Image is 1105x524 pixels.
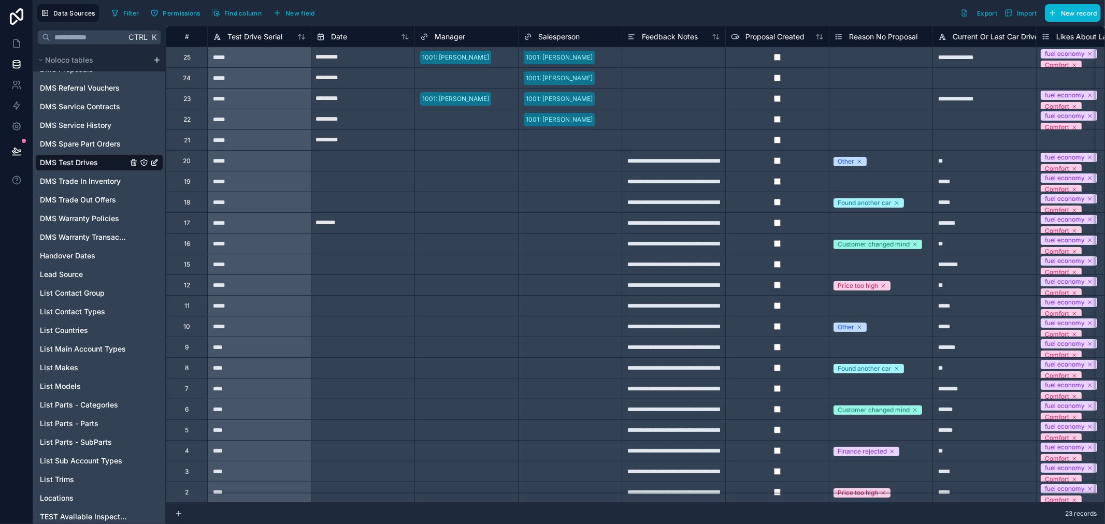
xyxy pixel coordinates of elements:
div: DMS Service History [35,117,163,134]
div: Comfort [1045,206,1069,215]
span: Proposal Created [745,32,805,42]
span: Locations [40,493,74,503]
span: List Parts - Categories [40,400,118,410]
div: fuel economy [1045,153,1085,162]
div: Comfort [1045,288,1069,298]
div: Comfort [1045,371,1069,381]
div: 21 [184,136,190,144]
span: Current Or Last Car Driven [953,32,1043,42]
div: 1001: [PERSON_NAME] [422,53,489,62]
span: List Trims [40,474,74,485]
div: DMS Referral Vouchers [35,80,163,96]
div: fuel economy [1045,381,1085,390]
div: fuel economy [1045,443,1085,452]
span: 23 records [1065,510,1097,518]
div: 20 [183,157,191,165]
div: List Contact Types [35,303,163,320]
div: fuel economy [1045,194,1085,203]
div: 1001: [PERSON_NAME] [422,94,489,104]
div: 3 [185,468,189,476]
span: Data Sources [53,9,95,17]
div: Price too high [838,488,878,498]
div: fuel economy [1045,339,1085,348]
div: 25 [183,53,191,62]
button: New field [269,5,319,21]
button: Data Sources [37,4,99,22]
div: Comfort [1045,102,1069,111]
div: Comfort [1045,61,1069,70]
div: List Sub Account Types [35,453,163,469]
div: 1001: [PERSON_NAME] [526,115,593,124]
div: List Models [35,378,163,395]
span: Ctrl [127,31,149,43]
div: fuel economy [1045,277,1085,286]
div: 19 [184,178,190,186]
span: List Countries [40,325,88,336]
span: Noloco tables [45,55,93,65]
div: fuel economy [1045,360,1085,369]
div: 5 [185,426,189,434]
div: Comfort [1045,185,1069,194]
div: Comfort [1045,433,1069,443]
div: DMS Trade Out Offers [35,192,163,208]
span: Reason No Proposal [849,32,917,42]
div: DMS Warranty Policies [35,210,163,227]
span: Export [977,9,997,17]
div: 11 [184,302,190,310]
span: Lead Source [40,269,83,280]
span: Filter [123,9,139,17]
div: List Parts - Categories [35,397,163,413]
div: fuel economy [1045,173,1085,183]
div: Locations [35,490,163,506]
span: List Main Account Types [40,344,126,354]
div: Customer changed mind [838,240,910,249]
div: List Parts - SubParts [35,434,163,450]
button: Noloco tables [35,53,149,67]
a: New record [1041,4,1101,22]
div: scrollable content [33,49,165,523]
span: DMS Warranty Policies [40,213,119,224]
div: Comfort [1045,226,1069,236]
span: DMS Warranty Transactions [40,232,127,242]
div: List Parts - Parts [35,415,163,432]
span: DMS Trade Out Offers [40,195,116,205]
span: List Parts - SubParts [40,437,112,447]
div: 15 [184,260,190,269]
div: 24 [183,74,191,82]
span: Find column [224,9,262,17]
div: Comfort [1045,351,1069,360]
div: 1001: [PERSON_NAME] [526,74,593,83]
div: List Countries [35,322,163,339]
span: Date [331,32,347,42]
span: DMS Test Drives [40,157,98,168]
div: Handover Dates [35,248,163,264]
span: New field [285,9,315,17]
div: fuel economy [1045,298,1085,307]
div: List Makes [35,359,163,376]
button: Permissions [147,5,204,21]
div: Comfort [1045,164,1069,173]
div: Comfort [1045,268,1069,277]
div: List Trims [35,471,163,488]
span: DMS Referral Vouchers [40,83,120,93]
button: Filter [107,5,143,21]
div: fuel economy [1045,318,1085,328]
button: Import [1001,4,1041,22]
button: Find column [208,5,265,21]
span: Import [1017,9,1037,17]
div: 8 [185,364,189,372]
span: List Makes [40,362,78,373]
div: 18 [184,198,190,207]
div: fuel economy [1045,484,1085,493]
span: List Contact Types [40,307,105,317]
div: Comfort [1045,496,1069,505]
div: DMS Service Contracts [35,98,163,115]
div: fuel economy [1045,401,1085,411]
span: New record [1061,9,1097,17]
div: Other [838,323,854,332]
div: fuel economy [1045,422,1085,431]
div: Comfort [1045,454,1069,463]
div: fuel economy [1045,236,1085,245]
button: Export [957,4,1001,22]
div: 1001: [PERSON_NAME] [526,53,593,62]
